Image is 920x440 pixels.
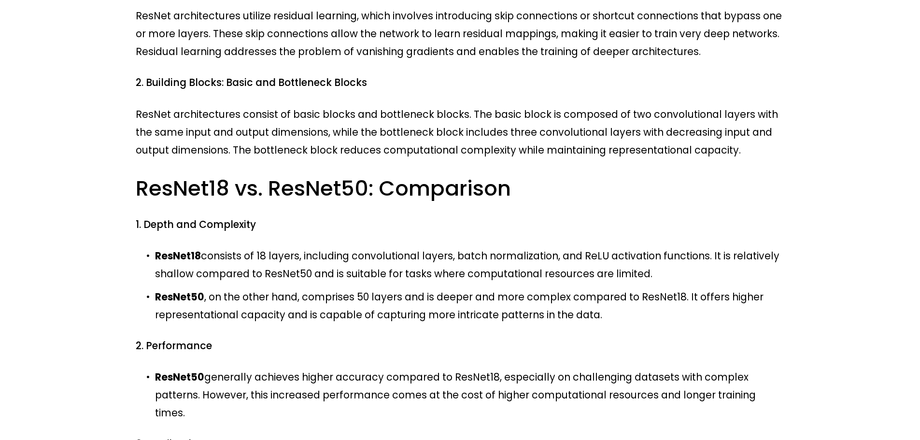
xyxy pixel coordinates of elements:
[155,290,204,304] strong: ResNet50
[136,7,784,60] p: ResNet architectures utilize residual learning, which involves introducing skip connections or sh...
[155,247,784,283] p: consists of 18 layers, including convolutional layers, batch normalization, and ReLU activation f...
[155,288,784,324] p: , on the other hand, comprises 50 layers and is deeper and more complex compared to ResNet18. It ...
[136,174,784,202] h3: ResNet18 vs. ResNet50: Comparison
[136,339,784,353] h4: 2. Performance
[136,76,784,90] h4: 2. Building Blocks: Basic and Bottleneck Blocks
[136,105,784,159] p: ResNet architectures consist of basic blocks and bottleneck blocks. The basic block is composed o...
[136,218,784,232] h4: 1. Depth and Complexity
[155,368,784,422] p: generally achieves higher accuracy compared to ResNet18, especially on challenging datasets with ...
[155,370,204,384] strong: ResNet50
[155,249,201,263] strong: ResNet18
